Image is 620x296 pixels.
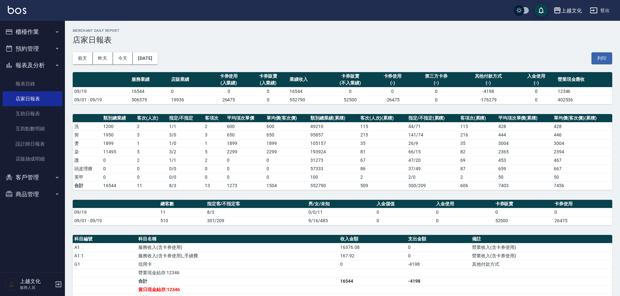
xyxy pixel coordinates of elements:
td: A1 [73,243,137,251]
td: 1200 [102,122,135,131]
td: 0 / 0 [167,164,204,173]
td: 105157 [309,139,358,148]
td: 8/3 [167,181,204,190]
a: 店家日報表 [3,91,62,106]
td: 0 [265,156,309,164]
th: 入金儲值 [375,200,434,208]
td: 營業收入(含卡券使用) [470,251,612,260]
th: 類別總業績 [102,114,135,122]
a: 互助點數明細 [3,121,62,136]
th: 營業現金應收 [556,72,612,87]
p: 服務人員 [20,285,53,290]
th: 店販業績 [169,72,209,87]
td: 0 [553,208,612,216]
td: 57333 [309,164,358,173]
td: 1273 [225,181,265,190]
td: 1 / 0 [167,139,204,148]
td: 50 [552,173,612,181]
table: a dense table [73,200,612,225]
td: 44 / 71 [407,122,459,131]
td: 1950 [102,131,135,139]
td: 506379 [130,96,169,104]
td: 2 [459,173,497,181]
td: 護 [73,156,102,164]
td: 2 [135,122,167,131]
td: 49210 [309,122,358,131]
td: 650 [225,131,265,139]
th: 服務業績 [130,72,169,87]
button: 預約管理 [3,40,62,57]
h5: 上越文化 [20,278,53,285]
td: 0 [328,87,373,96]
td: 552790 [288,96,328,104]
td: -4198 [460,87,516,96]
td: 0 [135,173,167,181]
td: 300/209 [407,181,459,190]
th: 客次(人次)(累積) [359,114,407,122]
td: 50 [497,173,552,181]
td: 5 [135,148,167,156]
td: 0 [494,208,553,216]
td: 2 [203,156,225,164]
th: 類別總業績(累積) [309,114,358,122]
th: 指定/不指定 [167,114,204,122]
th: 男/女/未知 [307,200,375,208]
td: 446 [552,131,612,139]
td: 0 [225,164,265,173]
td: 2 [359,173,407,181]
td: 1 / 1 [167,156,204,164]
td: 115 [459,122,497,131]
div: (-) [462,80,515,86]
table: a dense table [73,72,612,104]
td: 167.92 [339,251,406,260]
td: 1 / 1 [167,122,204,131]
td: 0 [375,208,434,216]
td: 141 / 74 [407,131,459,139]
td: 67 [359,156,407,164]
button: 今天 [113,52,133,64]
td: 7456 [552,181,612,190]
th: 客項次 [203,114,225,122]
td: 510 [159,216,205,225]
td: 509 [359,181,407,190]
td: 11495 [102,148,135,156]
td: 0 [225,156,265,164]
td: 453 [497,156,552,164]
td: 09/19 [73,87,130,96]
td: 428 [497,122,552,131]
td: 8/3 [205,208,307,216]
button: 櫃檯作業 [3,23,62,40]
td: 402536 [556,96,612,104]
td: 0 [406,243,470,251]
th: 科目名稱 [137,235,339,243]
th: 單均價(客次價) [265,114,309,122]
td: 2394 [552,148,612,156]
td: 0 [209,87,249,96]
div: (-) [414,80,458,86]
img: Person [5,278,18,291]
div: (-) [375,80,411,86]
td: 26475 [553,216,612,225]
td: 26 / 9 [407,139,459,148]
td: 216 [459,131,497,139]
td: 其他付款方式 [470,260,612,268]
td: 服務收入(含卡券使用) [137,243,339,251]
td: 0 [102,173,135,181]
td: 31273 [309,156,358,164]
button: 上越文化 [551,4,585,17]
td: 3 [135,131,167,139]
td: 0 [248,87,288,96]
td: 營業現金結存:12346 [137,268,339,277]
td: 頭皮理療 [73,164,102,173]
td: 3 / 0 [167,131,204,139]
button: 商品管理 [3,186,62,203]
div: 上越文化 [561,6,582,15]
td: 1 [203,139,225,148]
td: 1 [135,139,167,148]
h3: 店家日報表 [73,35,612,45]
td: 營業收入(含卡券使用) [470,243,612,251]
td: 0 [373,87,413,96]
td: 0 [339,260,406,268]
td: 2365 [497,148,552,156]
div: 其他付款方式 [462,73,515,80]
